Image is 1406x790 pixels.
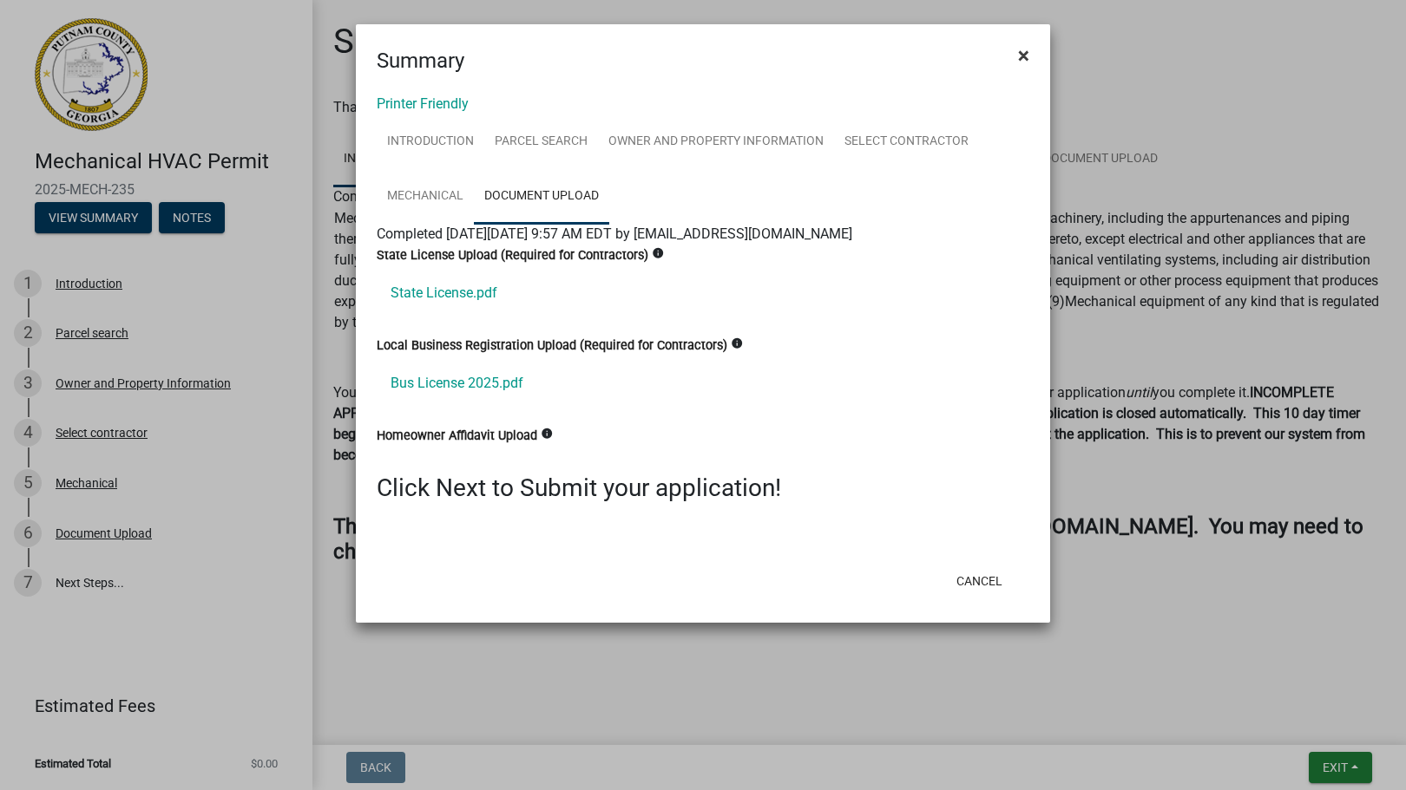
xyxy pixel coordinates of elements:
[484,114,598,170] a: Parcel search
[377,45,464,76] h4: Summary
[377,95,469,112] a: Printer Friendly
[943,565,1016,597] button: Cancel
[474,169,609,225] a: Document Upload
[377,362,1029,404] a: Bus License 2025.pdf
[541,428,553,440] i: info
[652,247,664,259] i: info
[377,250,648,262] label: State License Upload (Required for Contractors)
[1004,31,1043,80] button: Close
[377,114,484,170] a: Introduction
[377,169,474,225] a: Mechanical
[731,337,743,349] i: info
[377,225,852,242] span: Completed [DATE][DATE] 9:57 AM EDT by [EMAIL_ADDRESS][DOMAIN_NAME]
[377,340,727,352] label: Local Business Registration Upload (Required for Contractors)
[598,114,834,170] a: Owner and Property Information
[834,114,979,170] a: Select contractor
[377,473,1029,503] h3: Click Next to Submit your application!
[377,430,537,442] label: Homeowner Affidavit Upload
[377,272,1029,314] a: State License.pdf
[1018,43,1029,68] span: ×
